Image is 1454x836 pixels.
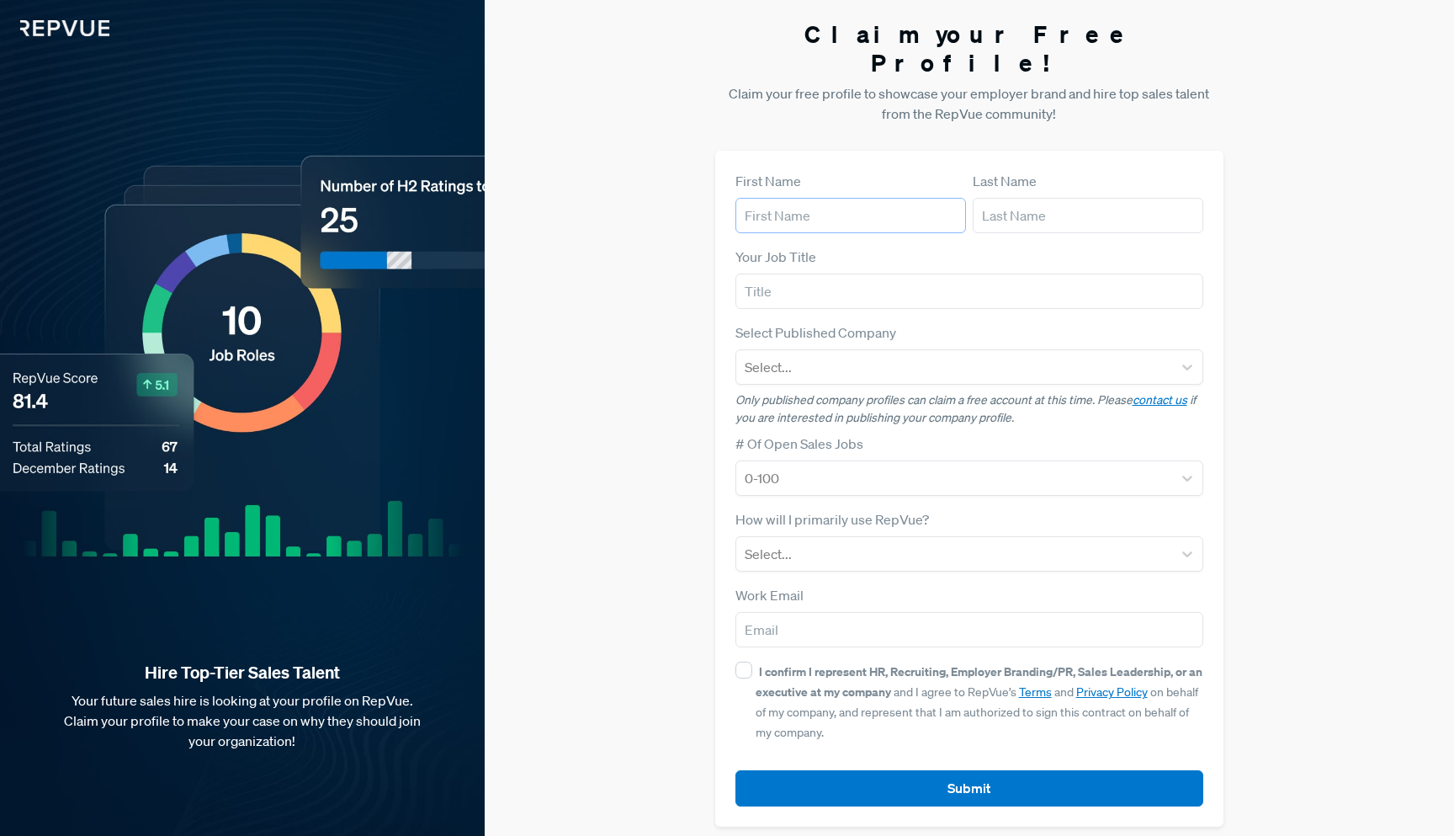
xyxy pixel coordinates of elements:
[756,663,1202,700] strong: I confirm I represent HR, Recruiting, Employer Branding/PR, Sales Leadership, or an executive at ...
[1019,684,1052,700] a: Terms
[735,585,804,605] label: Work Email
[27,690,458,751] p: Your future sales hire is looking at your profile on RepVue. Claim your profile to make your case...
[735,612,1204,647] input: Email
[735,434,863,454] label: # Of Open Sales Jobs
[1076,684,1148,700] a: Privacy Policy
[756,664,1202,740] span: and I agree to RepVue’s and on behalf of my company, and represent that I am authorized to sign t...
[735,509,929,530] label: How will I primarily use RepVue?
[735,198,966,233] input: First Name
[735,322,896,343] label: Select Published Company
[27,662,458,684] strong: Hire Top-Tier Sales Talent
[715,83,1224,124] p: Claim your free profile to showcase your employer brand and hire top sales talent from the RepVue...
[973,198,1203,233] input: Last Name
[735,171,801,191] label: First Name
[715,20,1224,77] h3: Claim your Free Profile!
[735,247,816,267] label: Your Job Title
[735,391,1204,427] p: Only published company profiles can claim a free account at this time. Please if you are interest...
[973,171,1037,191] label: Last Name
[735,274,1204,309] input: Title
[1133,392,1187,407] a: contact us
[735,770,1204,807] button: Submit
